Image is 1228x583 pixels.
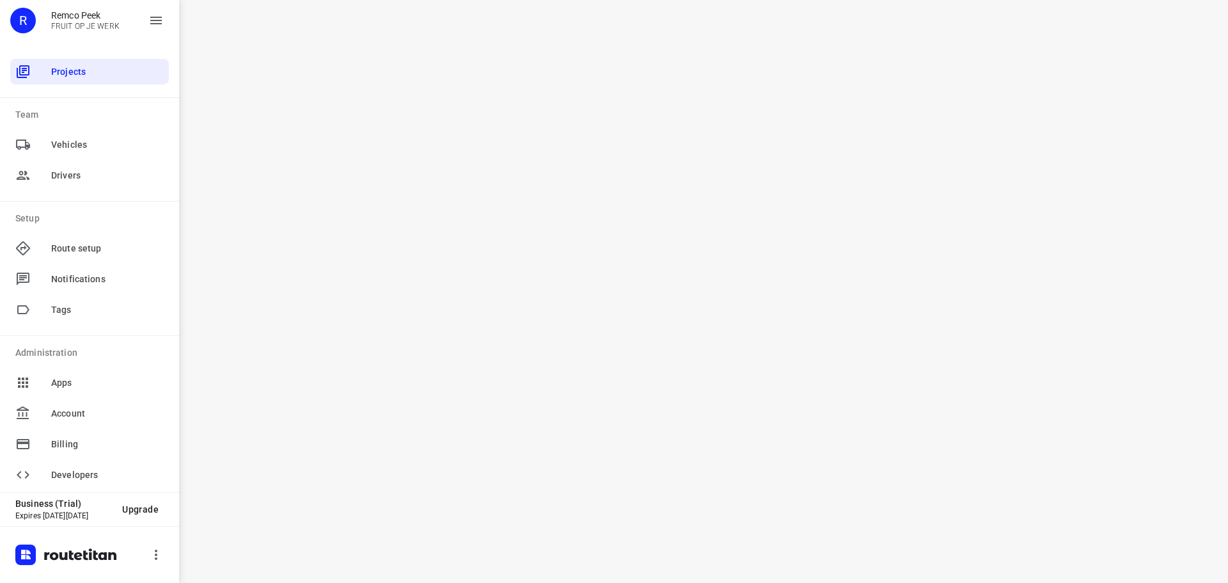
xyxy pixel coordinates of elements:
span: Drivers [51,169,164,182]
p: Business (Trial) [15,499,112,509]
p: Administration [15,346,169,360]
div: Billing [10,431,169,457]
div: Drivers [10,163,169,188]
div: Projects [10,59,169,84]
span: Developers [51,468,164,482]
span: Vehicles [51,138,164,152]
button: Upgrade [112,498,169,521]
span: Notifications [51,273,164,286]
div: Apps [10,370,169,395]
p: FRUIT OP JE WERK [51,22,120,31]
p: Setup [15,212,169,225]
p: Team [15,108,169,122]
span: Apps [51,376,164,390]
span: Billing [51,438,164,451]
p: Expires [DATE][DATE] [15,511,112,520]
div: Account [10,401,169,426]
div: Route setup [10,236,169,261]
span: Projects [51,65,164,79]
span: Route setup [51,242,164,255]
div: Vehicles [10,132,169,157]
div: Tags [10,297,169,323]
span: Tags [51,303,164,317]
span: Upgrade [122,504,159,515]
div: Notifications [10,266,169,292]
div: Developers [10,462,169,488]
p: Remco Peek [51,10,120,20]
span: Account [51,407,164,420]
div: R [10,8,36,33]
